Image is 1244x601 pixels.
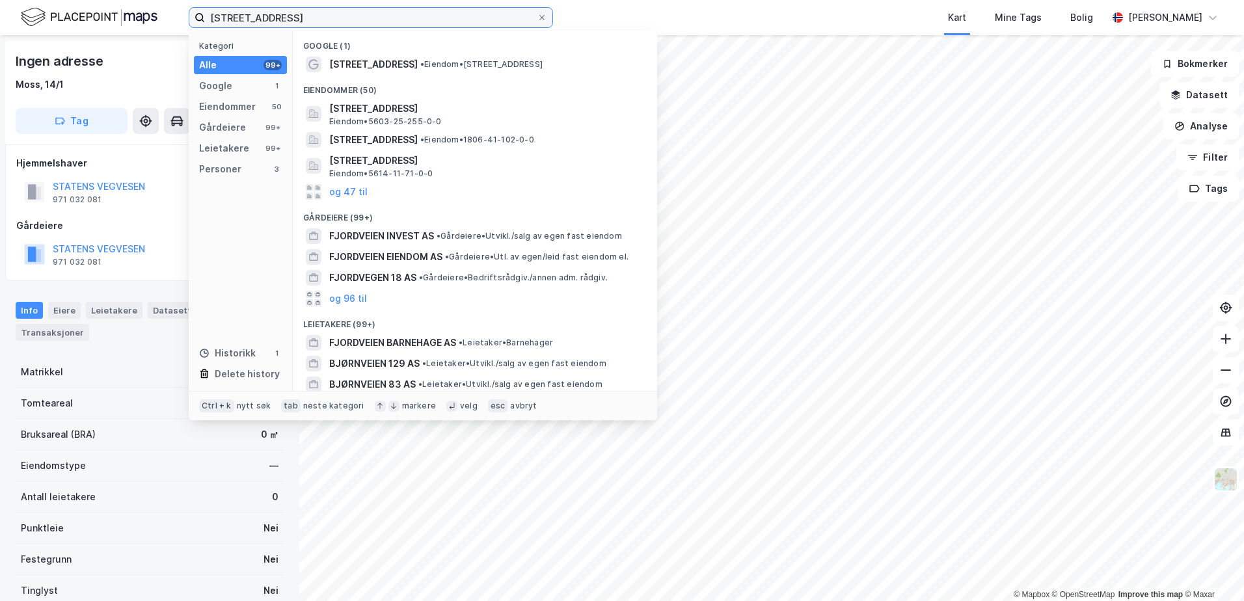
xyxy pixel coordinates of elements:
div: Leietakere [199,140,249,156]
div: Matrikkel [21,364,63,380]
div: nytt søk [237,401,271,411]
div: Transaksjoner [16,324,89,341]
div: Google [199,78,232,94]
button: Tags [1178,176,1239,202]
span: [STREET_ADDRESS] [329,153,642,168]
span: • [459,338,463,347]
span: • [419,273,423,282]
div: 0 ㎡ [261,427,278,442]
button: og 47 til [329,184,368,200]
div: Nei [264,520,278,536]
div: Delete history [215,366,280,382]
div: Info [16,302,43,319]
div: Ctrl + k [199,399,234,412]
span: [STREET_ADDRESS] [329,57,418,72]
span: • [420,59,424,69]
div: — [269,458,278,474]
div: 99+ [264,60,282,70]
iframe: Chat Widget [1179,539,1244,601]
button: Datasett [1159,82,1239,108]
div: 99+ [264,122,282,133]
div: esc [488,399,508,412]
span: Eiendom • 5603-25-255-0-0 [329,116,442,127]
div: avbryt [510,401,537,411]
button: Bokmerker [1151,51,1239,77]
div: Tinglyst [21,583,58,598]
div: 1 [271,348,282,358]
span: Leietaker • Utvikl./salg av egen fast eiendom [422,358,606,369]
div: Gårdeiere [199,120,246,135]
span: [STREET_ADDRESS] [329,132,418,148]
div: tab [281,399,301,412]
div: markere [402,401,436,411]
span: Gårdeiere • Utvikl./salg av egen fast eiendom [437,231,622,241]
div: neste kategori [303,401,364,411]
span: FJORDVEIEN BARNEHAGE AS [329,335,456,351]
img: logo.f888ab2527a4732fd821a326f86c7f29.svg [21,6,157,29]
span: • [437,231,440,241]
div: Kategori [199,41,287,51]
span: BJØRNVEIEN 129 AS [329,356,420,371]
span: Eiendom • 5614-11-71-0-0 [329,168,433,179]
div: 50 [271,101,282,112]
div: Kart [948,10,966,25]
div: Google (1) [293,31,657,54]
span: Leietaker • Utvikl./salg av egen fast eiendom [418,379,602,390]
span: • [422,358,426,368]
span: Gårdeiere • Bedriftsrådgiv./annen adm. rådgiv. [419,273,608,283]
div: Mine Tags [995,10,1042,25]
div: Leietakere (99+) [293,309,657,332]
div: Ingen adresse [16,51,105,72]
div: [PERSON_NAME] [1128,10,1202,25]
div: 3 [271,164,282,174]
div: Moss, 14/1 [16,77,64,92]
span: Eiendom • [STREET_ADDRESS] [420,59,543,70]
img: Z [1213,467,1238,492]
div: Festegrunn [21,552,72,567]
span: Gårdeiere • Utl. av egen/leid fast eiendom el. [445,252,629,262]
div: Leietakere [86,302,142,319]
a: OpenStreetMap [1052,590,1115,599]
div: Datasett [148,302,196,319]
div: velg [460,401,478,411]
div: 971 032 081 [53,194,101,205]
div: 0 [272,489,278,505]
div: 971 032 081 [53,257,101,267]
div: Alle [199,57,217,73]
div: Gårdeiere (99+) [293,202,657,226]
div: Antall leietakere [21,489,96,505]
span: FJORDVEIEN INVEST AS [329,228,434,244]
div: 1 [271,81,282,91]
div: Nei [264,583,278,598]
div: Nei [264,552,278,567]
button: Filter [1176,144,1239,170]
div: 99+ [264,143,282,154]
span: • [418,379,422,389]
span: • [420,135,424,144]
div: Hjemmelshaver [16,155,283,171]
div: Eiendomstype [21,458,86,474]
div: Tomteareal [21,395,73,411]
div: Gårdeiere [16,218,283,234]
a: Improve this map [1118,590,1183,599]
div: Eiere [48,302,81,319]
div: Bruksareal (BRA) [21,427,96,442]
span: [STREET_ADDRESS] [329,101,642,116]
button: Tag [16,108,128,134]
span: Eiendom • 1806-41-102-0-0 [420,135,534,145]
div: Punktleie [21,520,64,536]
div: Historikk [199,345,256,361]
span: BJØRNVEIEN 83 AS [329,377,416,392]
div: Eiendommer [199,99,256,114]
button: Analyse [1163,113,1239,139]
span: Leietaker • Barnehager [459,338,553,348]
span: FJORDVEIEN EIENDOM AS [329,249,442,265]
span: • [445,252,449,261]
input: Søk på adresse, matrikkel, gårdeiere, leietakere eller personer [205,8,537,27]
div: Bolig [1070,10,1093,25]
a: Mapbox [1014,590,1049,599]
div: Personer [199,161,241,177]
button: og 96 til [329,291,367,306]
div: Eiendommer (50) [293,75,657,98]
div: Kontrollprogram for chat [1179,539,1244,601]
